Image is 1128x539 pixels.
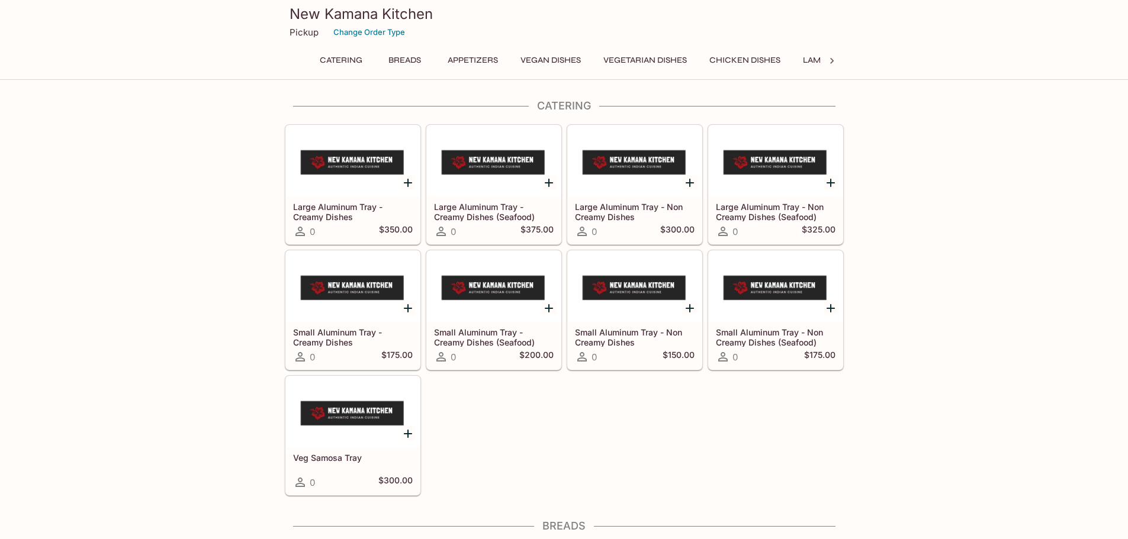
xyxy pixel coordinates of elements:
a: Large Aluminum Tray - Non Creamy Dishes (Seafood)0$325.00 [708,125,843,244]
div: Veg Samosa Tray [286,376,420,447]
div: Large Aluminum Tray - Creamy Dishes (Seafood) [427,125,561,196]
button: Add Large Aluminum Tray - Non Creamy Dishes [683,175,698,190]
button: Breads [378,52,432,69]
a: Veg Samosa Tray0$300.00 [285,376,420,495]
h5: $150.00 [663,350,695,364]
span: 0 [592,226,597,237]
span: 0 [732,351,738,363]
a: Large Aluminum Tray - Non Creamy Dishes0$300.00 [567,125,702,244]
a: Small Aluminum Tray - Non Creamy Dishes0$150.00 [567,250,702,370]
button: Lamb Dishes [796,52,864,69]
div: Large Aluminum Tray - Non Creamy Dishes (Seafood) [709,125,843,196]
div: Large Aluminum Tray - Creamy Dishes [286,125,420,196]
h5: $300.00 [660,224,695,238]
span: 0 [310,477,315,488]
button: Vegetarian Dishes [597,52,693,69]
span: 0 [732,226,738,237]
h5: $200.00 [519,350,554,364]
p: Pickup [290,27,319,38]
h5: $325.00 [802,224,835,238]
a: Large Aluminum Tray - Creamy Dishes0$350.00 [285,125,420,244]
div: Small Aluminum Tray - Non Creamy Dishes (Seafood) [709,251,843,322]
span: 0 [451,351,456,363]
div: Large Aluminum Tray - Non Creamy Dishes [568,125,702,196]
a: Small Aluminum Tray - Creamy Dishes0$175.00 [285,250,420,370]
button: Add Large Aluminum Tray - Non Creamy Dishes (Seafood) [824,175,838,190]
a: Small Aluminum Tray - Non Creamy Dishes (Seafood)0$175.00 [708,250,843,370]
h5: Small Aluminum Tray - Creamy Dishes [293,327,413,347]
h5: $350.00 [379,224,413,238]
a: Large Aluminum Tray - Creamy Dishes (Seafood)0$375.00 [426,125,561,244]
h3: New Kamana Kitchen [290,5,839,23]
a: Small Aluminum Tray - Creamy Dishes (Seafood)0$200.00 [426,250,561,370]
h5: Small Aluminum Tray - Non Creamy Dishes (Seafood) [716,327,835,347]
button: Add Small Aluminum Tray - Creamy Dishes (Seafood) [542,301,557,315]
h5: Large Aluminum Tray - Creamy Dishes (Seafood) [434,202,554,221]
div: Small Aluminum Tray - Non Creamy Dishes [568,251,702,322]
h5: Veg Samosa Tray [293,453,413,463]
button: Chicken Dishes [703,52,787,69]
h5: $175.00 [804,350,835,364]
h5: Large Aluminum Tray - Non Creamy Dishes (Seafood) [716,202,835,221]
h5: Small Aluminum Tray - Non Creamy Dishes [575,327,695,347]
button: Catering [313,52,369,69]
h5: Large Aluminum Tray - Non Creamy Dishes [575,202,695,221]
h5: $375.00 [520,224,554,238]
div: Small Aluminum Tray - Creamy Dishes [286,251,420,322]
span: 0 [451,226,456,237]
button: Add Small Aluminum Tray - Non Creamy Dishes [683,301,698,315]
button: Add Large Aluminum Tray - Creamy Dishes (Seafood) [542,175,557,190]
button: Add Small Aluminum Tray - Non Creamy Dishes (Seafood) [824,301,838,315]
h5: Small Aluminum Tray - Creamy Dishes (Seafood) [434,327,554,347]
button: Add Small Aluminum Tray - Creamy Dishes [401,301,416,315]
span: 0 [592,351,597,363]
h5: $175.00 [381,350,413,364]
button: Appetizers [441,52,504,69]
div: Small Aluminum Tray - Creamy Dishes (Seafood) [427,251,561,322]
span: 0 [310,226,315,237]
button: Add Veg Samosa Tray [401,426,416,441]
span: 0 [310,351,315,363]
h5: Large Aluminum Tray - Creamy Dishes [293,202,413,221]
h5: $300.00 [378,475,413,489]
h4: Catering [285,99,844,112]
button: Vegan Dishes [514,52,587,69]
button: Add Large Aluminum Tray - Creamy Dishes [401,175,416,190]
h4: Breads [285,519,844,532]
button: Change Order Type [328,23,410,41]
